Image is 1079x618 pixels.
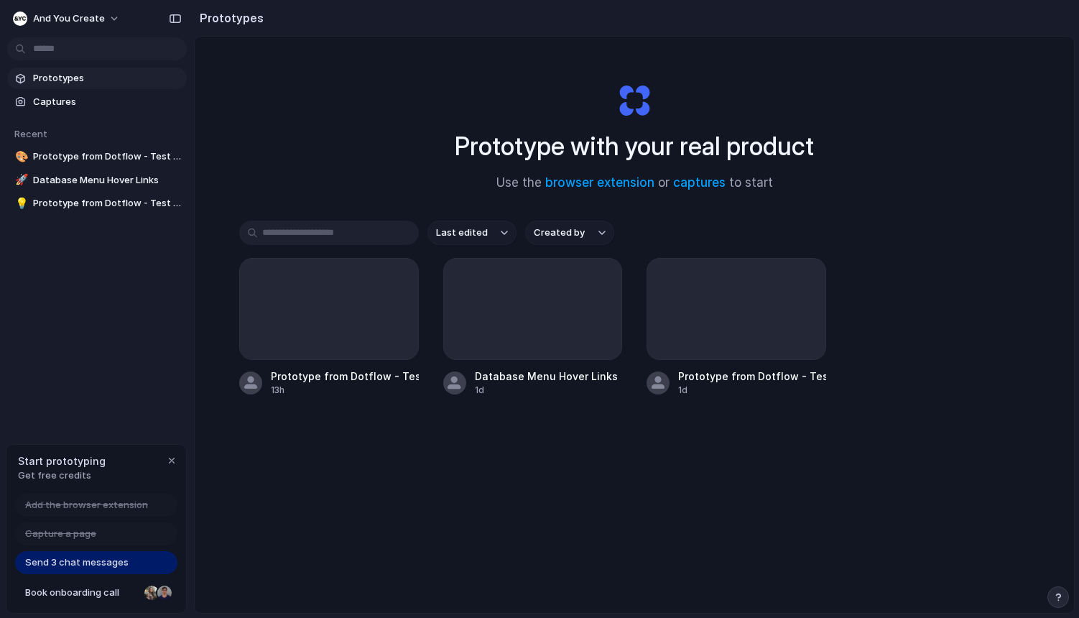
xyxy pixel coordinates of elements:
span: Capture a page [25,527,96,541]
div: Prototype from Dotflow - Test contact templkate [271,369,419,384]
button: Created by [525,221,614,245]
span: Get free credits [18,469,106,483]
a: 🚀Database Menu Hover Links [7,170,187,191]
a: Captures [7,91,187,113]
a: captures [673,175,726,190]
div: 🎨 [15,149,25,165]
div: Database Menu Hover Links [475,369,618,384]
button: 🎨 [13,149,27,164]
span: Database Menu Hover Links [33,173,181,188]
button: And you create [7,7,127,30]
a: 🎨Prototype from Dotflow - Test contact templkate [7,146,187,167]
div: Christian Iacullo [156,584,173,601]
a: Prototype from Dotflow - Test contact template1d [647,258,826,397]
span: Book onboarding call [25,586,139,600]
button: 💡 [13,196,27,211]
span: Prototype from Dotflow - Test contact template [33,196,181,211]
div: 💡 [15,195,25,212]
span: Start prototyping [18,453,106,469]
a: Prototypes [7,68,187,89]
h1: Prototype with your real product [455,127,814,165]
div: 13h [271,384,419,397]
span: Prototypes [33,71,181,86]
div: Prototype from Dotflow - Test contact template [678,369,826,384]
a: Book onboarding call [15,581,177,604]
span: Add the browser extension [25,498,148,512]
span: Last edited [436,226,488,240]
span: Prototype from Dotflow - Test contact templkate [33,149,181,164]
button: Last edited [427,221,517,245]
div: 1d [475,384,618,397]
a: 💡Prototype from Dotflow - Test contact template [7,193,187,214]
div: 1d [678,384,826,397]
div: 🚀 [15,172,25,188]
span: Created by [534,226,585,240]
h2: Prototypes [194,9,264,27]
span: Recent [14,128,47,139]
span: Captures [33,95,181,109]
a: Prototype from Dotflow - Test contact templkate13h [239,258,419,397]
a: browser extension [545,175,654,190]
span: Send 3 chat messages [25,555,129,570]
span: Use the or to start [496,174,773,193]
div: Nicole Kubica [143,584,160,601]
span: And you create [33,11,105,26]
button: 🚀 [13,173,27,188]
a: Database Menu Hover Links1d [443,258,623,397]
